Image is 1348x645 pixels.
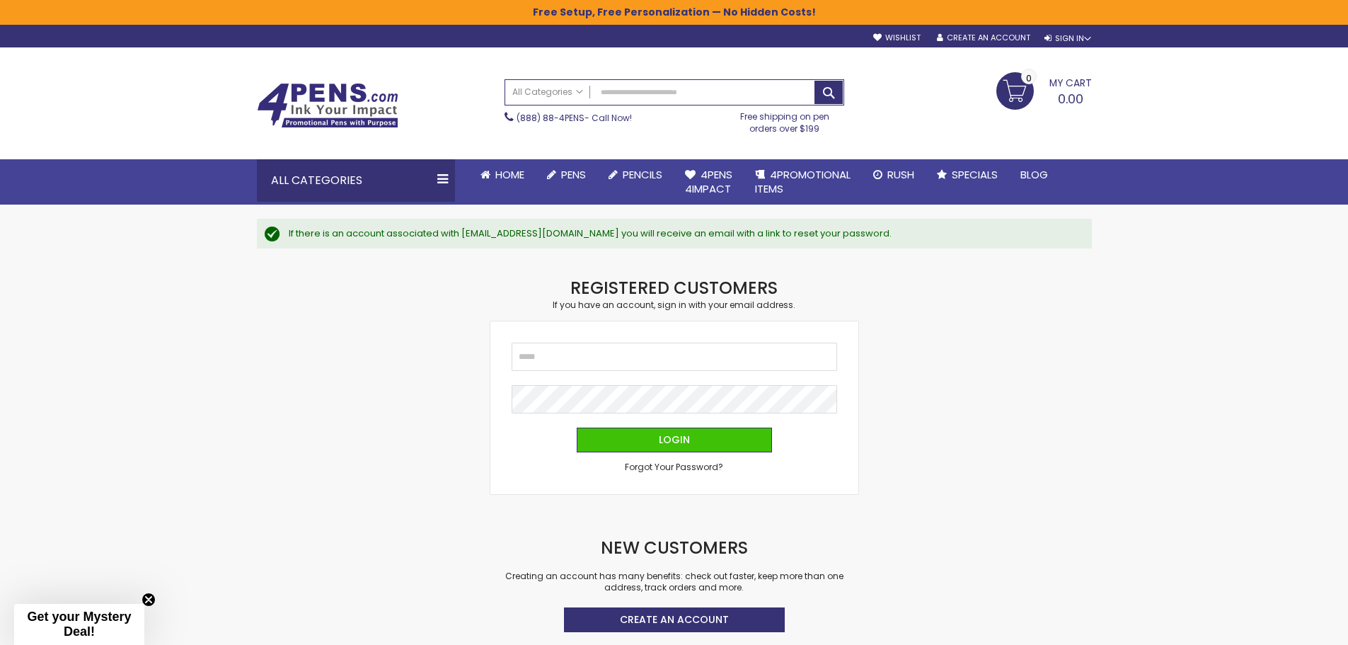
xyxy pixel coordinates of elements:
a: Blog [1009,159,1059,190]
span: All Categories [512,86,583,98]
span: Get your Mystery Deal! [27,610,131,639]
a: Forgot Your Password? [625,462,723,473]
a: Rush [862,159,926,190]
a: Specials [926,159,1009,190]
a: Pencils [597,159,674,190]
strong: Registered Customers [570,276,778,299]
span: Create an Account [620,612,729,627]
span: - Call Now! [517,112,632,124]
span: 0.00 [1058,90,1083,108]
img: 4Pens Custom Pens and Promotional Products [257,83,398,128]
span: Home [495,167,524,182]
button: Close teaser [142,593,156,607]
span: Rush [887,167,914,182]
span: Blog [1020,167,1048,182]
div: All Categories [257,159,455,202]
a: (888) 88-4PENS [517,112,584,124]
a: Wishlist [873,33,921,43]
div: Sign In [1044,33,1091,44]
p: Creating an account has many benefits: check out faster, keep more than one address, track orders... [490,571,858,593]
div: Free shipping on pen orders over $199 [725,105,844,134]
a: Pens [536,159,597,190]
button: Login [577,428,772,452]
a: Create an Account [564,607,785,632]
span: Login [659,433,690,447]
a: 4Pens4impact [674,159,744,205]
strong: New Customers [601,536,748,559]
span: Specials [952,167,998,182]
a: Create an Account [937,33,1030,43]
a: Home [469,159,536,190]
span: 4PROMOTIONAL ITEMS [755,167,851,196]
div: If there is an account associated with [EMAIL_ADDRESS][DOMAIN_NAME] you will receive an email wit... [289,227,1078,240]
div: Get your Mystery Deal!Close teaser [14,604,144,645]
span: 4Pens 4impact [685,167,732,196]
a: 0.00 0 [996,72,1092,108]
div: If you have an account, sign in with your email address. [490,299,858,311]
a: All Categories [505,80,590,103]
span: 0 [1026,72,1032,85]
span: Pens [561,167,586,182]
span: Pencils [623,167,662,182]
a: 4PROMOTIONALITEMS [744,159,862,205]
